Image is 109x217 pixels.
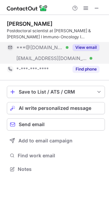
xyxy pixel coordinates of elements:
[19,89,93,95] div: Save to List / ATS / CRM
[7,20,52,27] div: [PERSON_NAME]
[7,118,105,131] button: Send email
[19,105,91,111] span: AI write personalized message
[7,151,105,160] button: Find work email
[16,55,87,61] span: [EMAIL_ADDRESS][DOMAIN_NAME]
[7,86,105,98] button: save-profile-one-click
[7,102,105,114] button: AI write personalized message
[7,135,105,147] button: Add to email campaign
[19,122,45,127] span: Send email
[7,164,105,174] button: Notes
[73,44,99,51] button: Reveal Button
[7,4,48,12] img: ContactOut v5.3.10
[7,28,105,40] div: Postdoctoral scientist at [PERSON_NAME] & [PERSON_NAME] I Immuno-Oncology I [MEDICAL_DATA] Biolog...
[18,166,102,172] span: Notes
[18,153,102,159] span: Find work email
[73,66,99,73] button: Reveal Button
[18,138,73,143] span: Add to email campaign
[16,44,63,51] span: ***@[DOMAIN_NAME]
